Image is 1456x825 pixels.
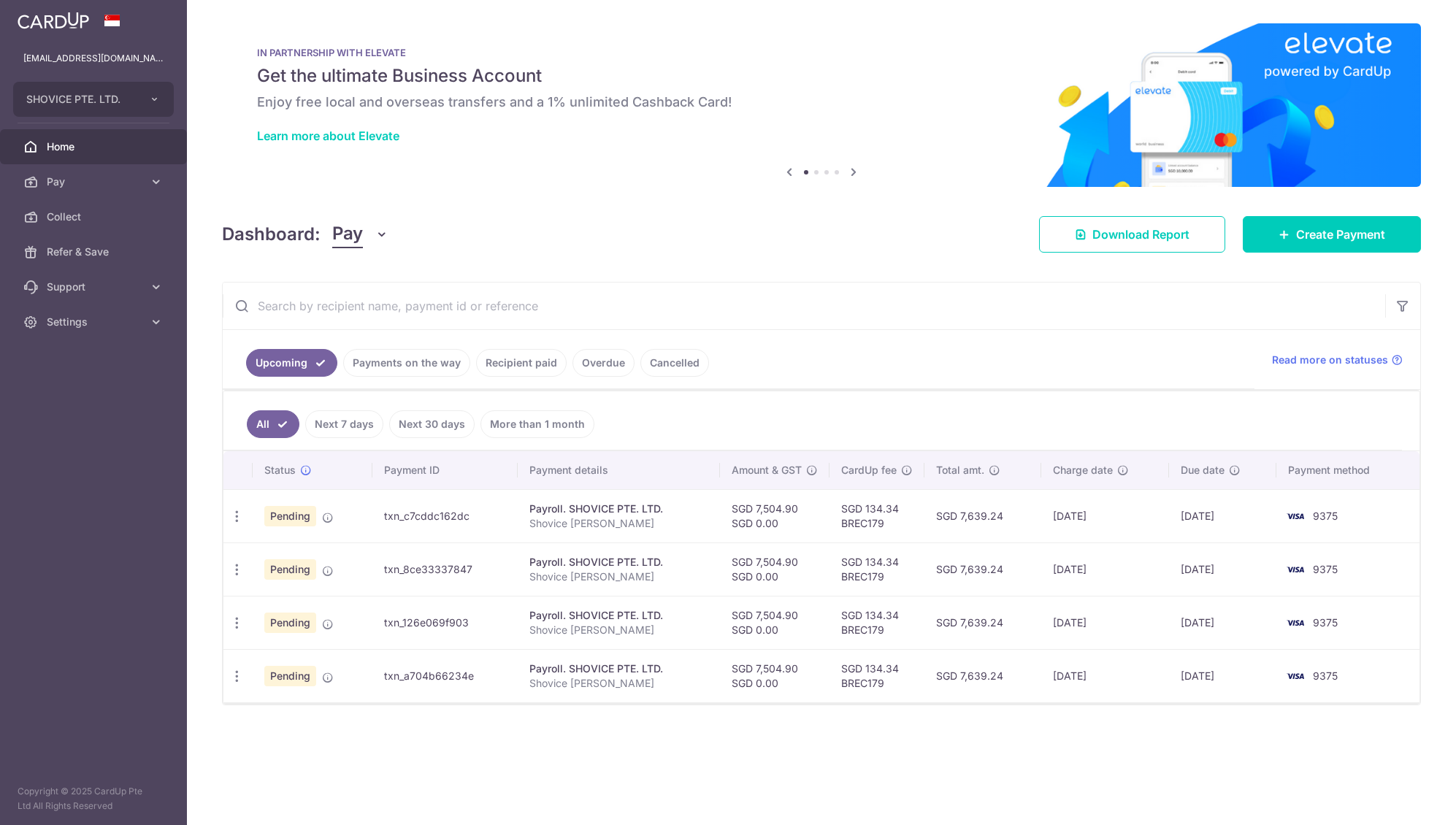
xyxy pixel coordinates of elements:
[1281,614,1310,632] img: Bank Card
[529,608,708,623] div: Payroll. SHOVICE PTE. LTD.
[924,542,1041,596] td: SGD 7,639.24
[332,220,363,248] span: Pay
[1092,226,1189,243] span: Download Report
[257,64,1386,88] h5: Get the ultimate Business Account
[264,506,316,526] span: Pending
[1313,669,1338,682] span: 9375
[529,555,708,569] div: Payroll. SHOVICE PTE. LTD.
[720,489,829,542] td: SGD 7,504.90 SGD 0.00
[1039,216,1225,253] a: Download Report
[47,245,143,259] span: Refer & Save
[924,489,1041,542] td: SGD 7,639.24
[529,623,708,637] p: Shovice [PERSON_NAME]
[1313,616,1338,629] span: 9375
[1041,489,1169,542] td: [DATE]
[1281,507,1310,525] img: Bank Card
[1276,451,1419,489] th: Payment method
[1243,216,1421,253] a: Create Payment
[829,489,924,542] td: SGD 134.34 BREC179
[1272,353,1403,367] a: Read more on statuses
[222,221,321,247] h4: Dashboard:
[529,661,708,676] div: Payroll. SHOVICE PTE. LTD.
[23,51,164,66] p: [EMAIL_ADDRESS][DOMAIN_NAME]
[257,93,1386,111] h6: Enjoy free local and overseas transfers and a 1% unlimited Cashback Card!
[257,47,1386,58] p: IN PARTNERSHIP WITH ELEVATE
[47,210,143,224] span: Collect
[332,220,388,248] button: Pay
[264,559,316,580] span: Pending
[572,349,635,377] a: Overdue
[1296,226,1385,243] span: Create Payment
[720,649,829,702] td: SGD 7,504.90 SGD 0.00
[246,349,337,377] a: Upcoming
[13,82,174,117] button: SHOVICE PTE. LTD.
[476,349,567,377] a: Recipient paid
[720,596,829,649] td: SGD 7,504.90 SGD 0.00
[257,128,399,143] a: Learn more about Elevate
[1281,561,1310,578] img: Bank Card
[372,542,518,596] td: txn_8ce33337847
[1169,596,1276,649] td: [DATE]
[529,516,708,531] p: Shovice [PERSON_NAME]
[1041,596,1169,649] td: [DATE]
[264,666,316,686] span: Pending
[1169,489,1276,542] td: [DATE]
[223,283,1385,329] input: Search by recipient name, payment id or reference
[936,463,984,477] span: Total amt.
[518,451,720,489] th: Payment details
[1169,649,1276,702] td: [DATE]
[720,542,829,596] td: SGD 7,504.90 SGD 0.00
[247,410,299,438] a: All
[305,410,383,438] a: Next 7 days
[389,410,475,438] a: Next 30 days
[529,676,708,691] p: Shovice [PERSON_NAME]
[372,489,518,542] td: txn_c7cddc162dc
[732,463,802,477] span: Amount & GST
[1041,649,1169,702] td: [DATE]
[343,349,470,377] a: Payments on the way
[1053,463,1113,477] span: Charge date
[1313,563,1338,575] span: 9375
[372,596,518,649] td: txn_126e069f903
[1169,542,1276,596] td: [DATE]
[1281,667,1310,685] img: Bank Card
[529,569,708,584] p: Shovice [PERSON_NAME]
[47,280,143,294] span: Support
[1181,463,1225,477] span: Due date
[1272,353,1388,367] span: Read more on statuses
[18,12,89,29] img: CardUp
[264,613,316,633] span: Pending
[1041,542,1169,596] td: [DATE]
[47,139,143,154] span: Home
[222,23,1421,187] img: Renovation banner
[264,463,296,477] span: Status
[529,502,708,516] div: Payroll. SHOVICE PTE. LTD.
[640,349,709,377] a: Cancelled
[26,92,134,107] span: SHOVICE PTE. LTD.
[372,451,518,489] th: Payment ID
[841,463,897,477] span: CardUp fee
[480,410,594,438] a: More than 1 month
[829,542,924,596] td: SGD 134.34 BREC179
[47,315,143,329] span: Settings
[829,649,924,702] td: SGD 134.34 BREC179
[829,596,924,649] td: SGD 134.34 BREC179
[924,596,1041,649] td: SGD 7,639.24
[924,649,1041,702] td: SGD 7,639.24
[372,649,518,702] td: txn_a704b66234e
[47,174,143,189] span: Pay
[1313,510,1338,522] span: 9375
